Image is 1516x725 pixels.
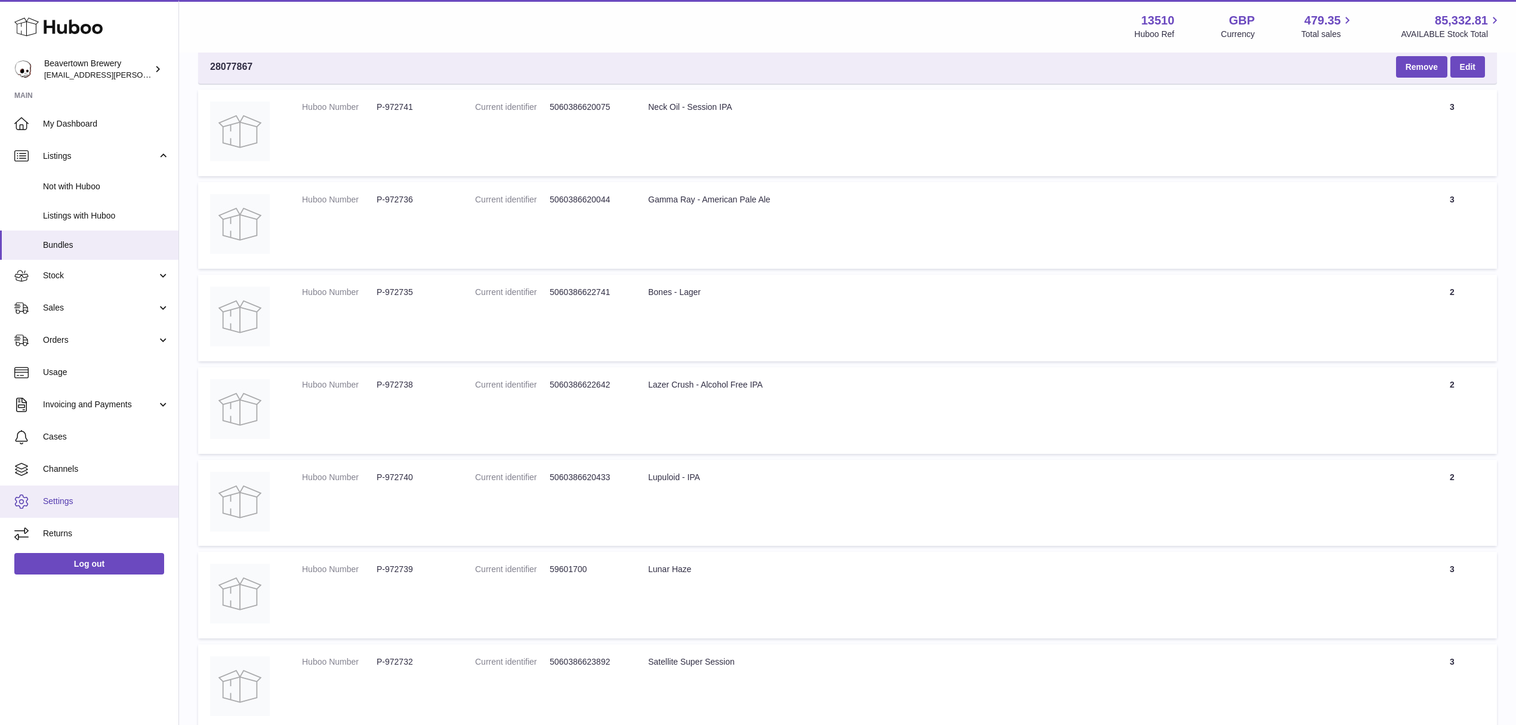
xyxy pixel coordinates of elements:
[1435,13,1488,29] span: 85,332.81
[377,287,451,298] dd: P-972735
[43,399,157,410] span: Invoicing and Payments
[43,118,170,130] span: My Dashboard
[43,367,170,378] span: Usage
[648,564,1395,575] div: Lunar Haze
[43,181,170,192] span: Not with Huboo
[302,472,377,483] dt: Huboo Number
[475,194,550,205] dt: Current identifier
[1450,56,1485,78] a: Edit
[475,564,550,575] dt: Current identifier
[14,60,32,78] img: kit.lowe@beavertownbrewery.co.uk
[210,379,270,439] img: Lazer Crush - Alcohol Free IPA
[302,194,377,205] dt: Huboo Number
[43,150,157,162] span: Listings
[648,472,1395,483] div: Lupuloid - IPA
[43,528,170,539] span: Returns
[648,102,1395,113] div: Neck Oil - Session IPA
[1221,29,1255,40] div: Currency
[302,102,377,113] dt: Huboo Number
[1396,56,1447,78] button: Remove
[1141,13,1175,29] strong: 13510
[377,194,451,205] dd: P-972736
[648,194,1395,205] div: Gamma Ray - American Pale Ale
[14,553,164,575] a: Log out
[1407,367,1497,454] td: 2
[1135,29,1175,40] div: Huboo Ref
[1407,460,1497,546] td: 2
[648,379,1395,391] div: Lazer Crush - Alcohol Free IPA
[1229,13,1255,29] strong: GBP
[1304,13,1341,29] span: 479.35
[302,564,377,575] dt: Huboo Number
[210,656,270,716] img: Satellite Super Session
[550,472,624,483] dd: 5060386620433
[43,239,170,251] span: Bundles
[475,102,550,113] dt: Current identifier
[210,102,270,161] img: Neck Oil - Session IPA
[1301,29,1354,40] span: Total sales
[648,656,1395,668] div: Satellite Super Session
[210,287,270,346] img: Bones - Lager
[377,379,451,391] dd: P-972738
[377,102,451,113] dd: P-972741
[43,463,170,475] span: Channels
[1407,182,1497,269] td: 3
[44,58,152,81] div: Beavertown Brewery
[302,656,377,668] dt: Huboo Number
[1407,275,1497,361] td: 2
[550,102,624,113] dd: 5060386620075
[302,379,377,391] dt: Huboo Number
[43,302,157,314] span: Sales
[377,656,451,668] dd: P-972732
[475,287,550,298] dt: Current identifier
[550,194,624,205] dd: 5060386620044
[43,210,170,222] span: Listings with Huboo
[302,287,377,298] dt: Huboo Number
[475,472,550,483] dt: Current identifier
[43,431,170,443] span: Cases
[648,287,1395,298] div: Bones - Lager
[43,334,157,346] span: Orders
[43,496,170,507] span: Settings
[210,472,270,532] img: Lupuloid - IPA
[44,70,239,79] span: [EMAIL_ADDRESS][PERSON_NAME][DOMAIN_NAME]
[550,564,624,575] dd: 59601700
[210,60,252,73] span: 28077867
[377,564,451,575] dd: P-972739
[210,564,270,623] img: Lunar Haze
[1401,29,1502,40] span: AVAILABLE Stock Total
[377,472,451,483] dd: P-972740
[43,270,157,281] span: Stock
[1407,552,1497,638] td: 3
[550,287,624,298] dd: 5060386622741
[1301,13,1354,40] a: 479.35 Total sales
[1401,13,1502,40] a: 85,332.81 AVAILABLE Stock Total
[1407,90,1497,176] td: 3
[550,656,624,668] dd: 5060386623892
[475,379,550,391] dt: Current identifier
[550,379,624,391] dd: 5060386622642
[210,194,270,254] img: Gamma Ray - American Pale Ale
[475,656,550,668] dt: Current identifier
